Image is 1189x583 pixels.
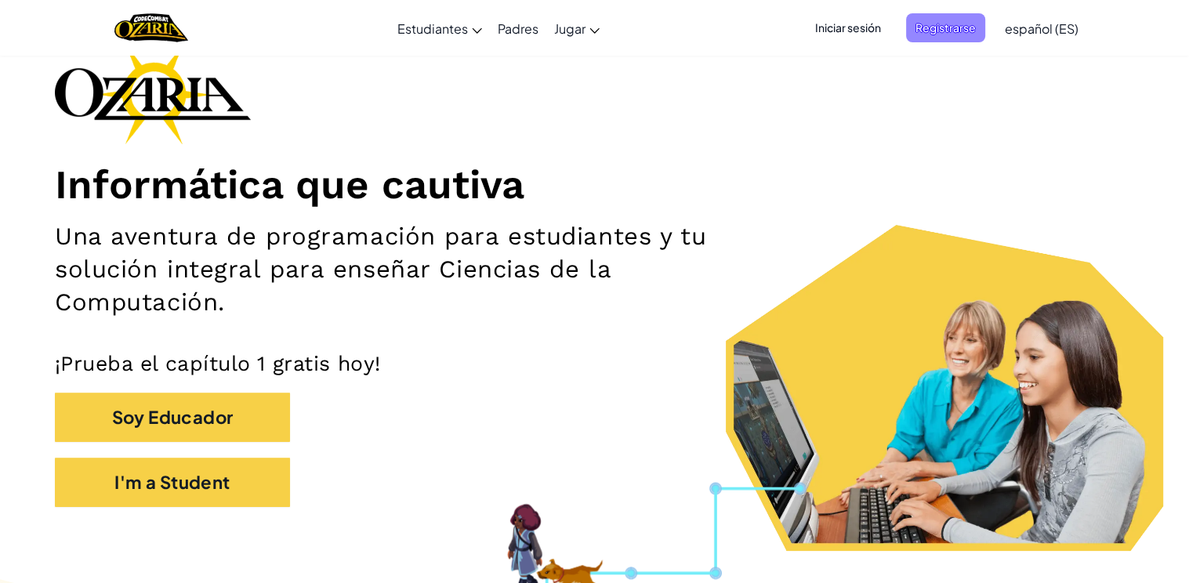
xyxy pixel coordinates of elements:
span: Estudiantes [397,20,468,37]
button: Iniciar sesión [806,13,890,42]
a: español (ES) [997,7,1086,49]
h2: Una aventura de programación para estudiantes y tu solución integral para enseñar Ciencias de la ... [55,220,778,320]
p: ¡Prueba el capítulo 1 gratis hoy! [55,350,1134,376]
a: Padres [490,7,546,49]
button: Registrarse [906,13,985,42]
span: español (ES) [1005,20,1078,37]
img: Home [114,12,187,44]
a: Jugar [546,7,607,49]
button: I'm a Student [55,458,290,507]
img: Ozaria branding logo [55,44,251,144]
h1: Informática que cautiva [55,160,1134,208]
button: Soy Educador [55,393,290,442]
a: Ozaria by CodeCombat logo [114,12,187,44]
a: Estudiantes [390,7,490,49]
span: Jugar [554,20,585,37]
